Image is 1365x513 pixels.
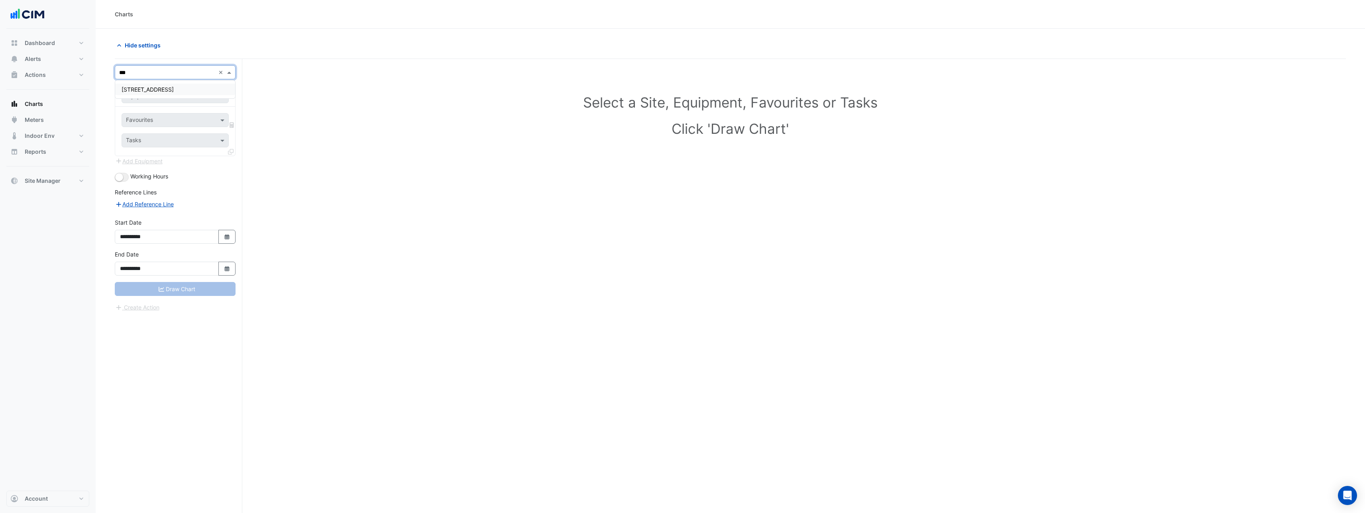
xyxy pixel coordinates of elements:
[25,39,55,47] span: Dashboard
[10,39,18,47] app-icon: Dashboard
[228,148,234,155] span: Clone Favourites and Tasks from this Equipment to other Equipment
[10,177,18,185] app-icon: Site Manager
[25,71,46,79] span: Actions
[25,132,55,140] span: Indoor Env
[130,173,168,180] span: Working Hours
[132,94,1328,111] h1: Select a Site, Equipment, Favourites or Tasks
[115,218,141,227] label: Start Date
[115,38,166,52] button: Hide settings
[10,55,18,63] app-icon: Alerts
[125,116,153,126] div: Favourites
[10,116,18,124] app-icon: Meters
[25,148,46,156] span: Reports
[115,188,157,196] label: Reference Lines
[25,116,44,124] span: Meters
[224,265,231,272] fa-icon: Select Date
[25,55,41,63] span: Alerts
[6,491,89,507] button: Account
[125,41,161,49] span: Hide settings
[224,233,231,240] fa-icon: Select Date
[10,148,18,156] app-icon: Reports
[218,68,225,76] span: Clear
[10,6,45,22] img: Company Logo
[10,100,18,108] app-icon: Charts
[10,71,18,79] app-icon: Actions
[6,67,89,83] button: Actions
[115,303,160,310] app-escalated-ticket-create-button: Please correct errors first
[132,120,1328,137] h1: Click 'Draw Chart'
[10,132,18,140] app-icon: Indoor Env
[25,495,48,503] span: Account
[6,112,89,128] button: Meters
[6,144,89,160] button: Reports
[25,177,61,185] span: Site Manager
[125,136,141,146] div: Tasks
[122,86,174,93] span: [STREET_ADDRESS]
[6,35,89,51] button: Dashboard
[25,100,43,108] span: Charts
[115,80,235,98] div: Options List
[6,173,89,189] button: Site Manager
[228,121,236,128] span: Choose Function
[6,51,89,67] button: Alerts
[1338,486,1357,505] div: Open Intercom Messenger
[115,200,174,209] button: Add Reference Line
[6,128,89,144] button: Indoor Env
[115,250,139,258] label: End Date
[115,10,133,18] div: Charts
[6,96,89,112] button: Charts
